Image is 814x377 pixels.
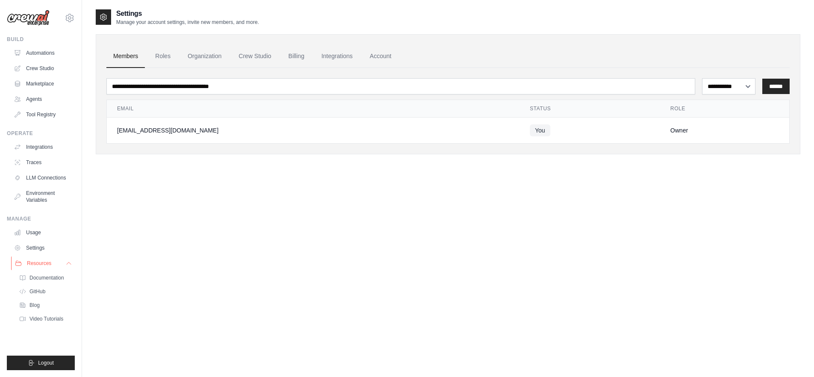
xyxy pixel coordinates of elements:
span: Documentation [29,274,64,281]
a: Documentation [15,272,75,284]
div: [EMAIL_ADDRESS][DOMAIN_NAME] [117,126,509,135]
a: Automations [10,46,75,60]
img: Logo [7,10,50,26]
span: Logout [38,359,54,366]
a: Billing [282,45,311,68]
div: Build [7,36,75,43]
div: Owner [670,126,779,135]
a: Video Tutorials [15,313,75,325]
a: Environment Variables [10,186,75,207]
p: Manage your account settings, invite new members, and more. [116,19,259,26]
div: Manage [7,215,75,222]
a: Members [106,45,145,68]
div: Operate [7,130,75,137]
a: Integrations [10,140,75,154]
a: Usage [10,226,75,239]
a: Crew Studio [232,45,278,68]
a: Settings [10,241,75,255]
a: Organization [181,45,228,68]
a: Marketplace [10,77,75,91]
span: GitHub [29,288,45,295]
span: You [530,124,550,136]
button: Logout [7,356,75,370]
button: Resources [11,256,76,270]
a: Traces [10,156,75,169]
span: Blog [29,302,40,309]
span: Video Tutorials [29,315,63,322]
a: Agents [10,92,75,106]
a: Crew Studio [10,62,75,75]
a: Integrations [314,45,359,68]
span: Resources [27,260,51,267]
a: Roles [148,45,177,68]
a: Account [363,45,398,68]
a: LLM Connections [10,171,75,185]
a: Tool Registry [10,108,75,121]
th: Status [520,100,660,118]
h2: Settings [116,9,259,19]
th: Role [660,100,789,118]
a: Blog [15,299,75,311]
a: GitHub [15,286,75,297]
th: Email [107,100,520,118]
